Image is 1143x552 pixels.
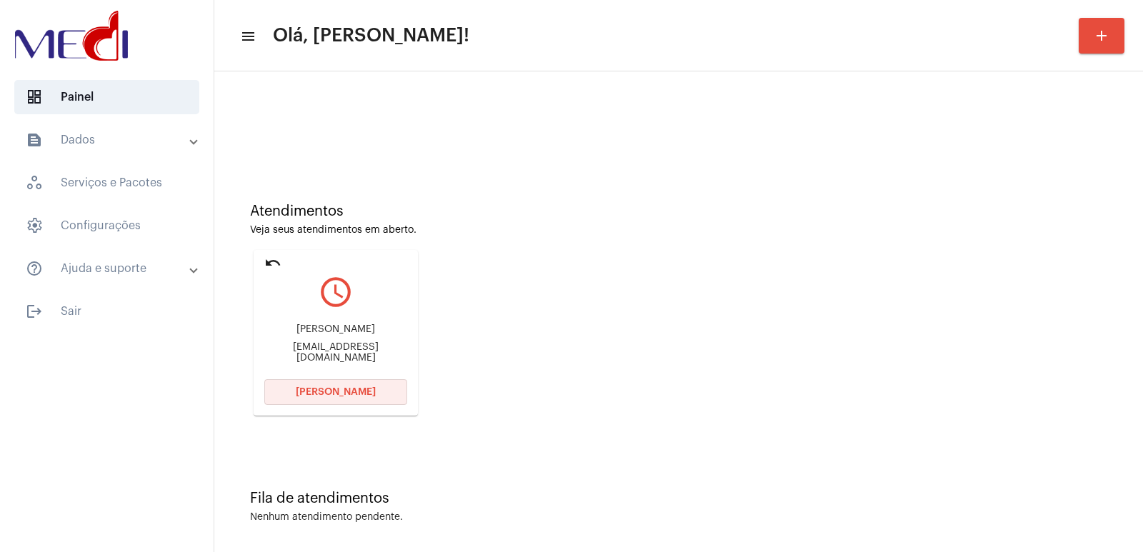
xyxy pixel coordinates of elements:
mat-icon: sidenav icon [26,303,43,320]
span: [PERSON_NAME] [296,387,376,397]
mat-expansion-panel-header: sidenav iconDados [9,123,214,157]
img: d3a1b5fa-500b-b90f-5a1c-719c20e9830b.png [11,7,131,64]
mat-icon: query_builder [264,274,407,310]
div: Veja seus atendimentos em aberto. [250,225,1107,236]
mat-icon: undo [264,254,281,271]
div: Nenhum atendimento pendente. [250,512,403,523]
div: Fila de atendimentos [250,491,1107,506]
mat-icon: sidenav icon [26,131,43,149]
span: Painel [14,80,199,114]
mat-icon: add [1093,27,1110,44]
div: Atendimentos [250,204,1107,219]
mat-expansion-panel-header: sidenav iconAjuda e suporte [9,251,214,286]
span: sidenav icon [26,217,43,234]
button: [PERSON_NAME] [264,379,407,405]
span: Sair [14,294,199,328]
span: sidenav icon [26,174,43,191]
span: Olá, [PERSON_NAME]! [273,24,469,47]
mat-icon: sidenav icon [240,28,254,45]
span: Configurações [14,209,199,243]
span: sidenav icon [26,89,43,106]
div: [PERSON_NAME] [264,324,407,335]
div: [EMAIL_ADDRESS][DOMAIN_NAME] [264,342,407,363]
mat-panel-title: Ajuda e suporte [26,260,191,277]
span: Serviços e Pacotes [14,166,199,200]
mat-icon: sidenav icon [26,260,43,277]
mat-panel-title: Dados [26,131,191,149]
